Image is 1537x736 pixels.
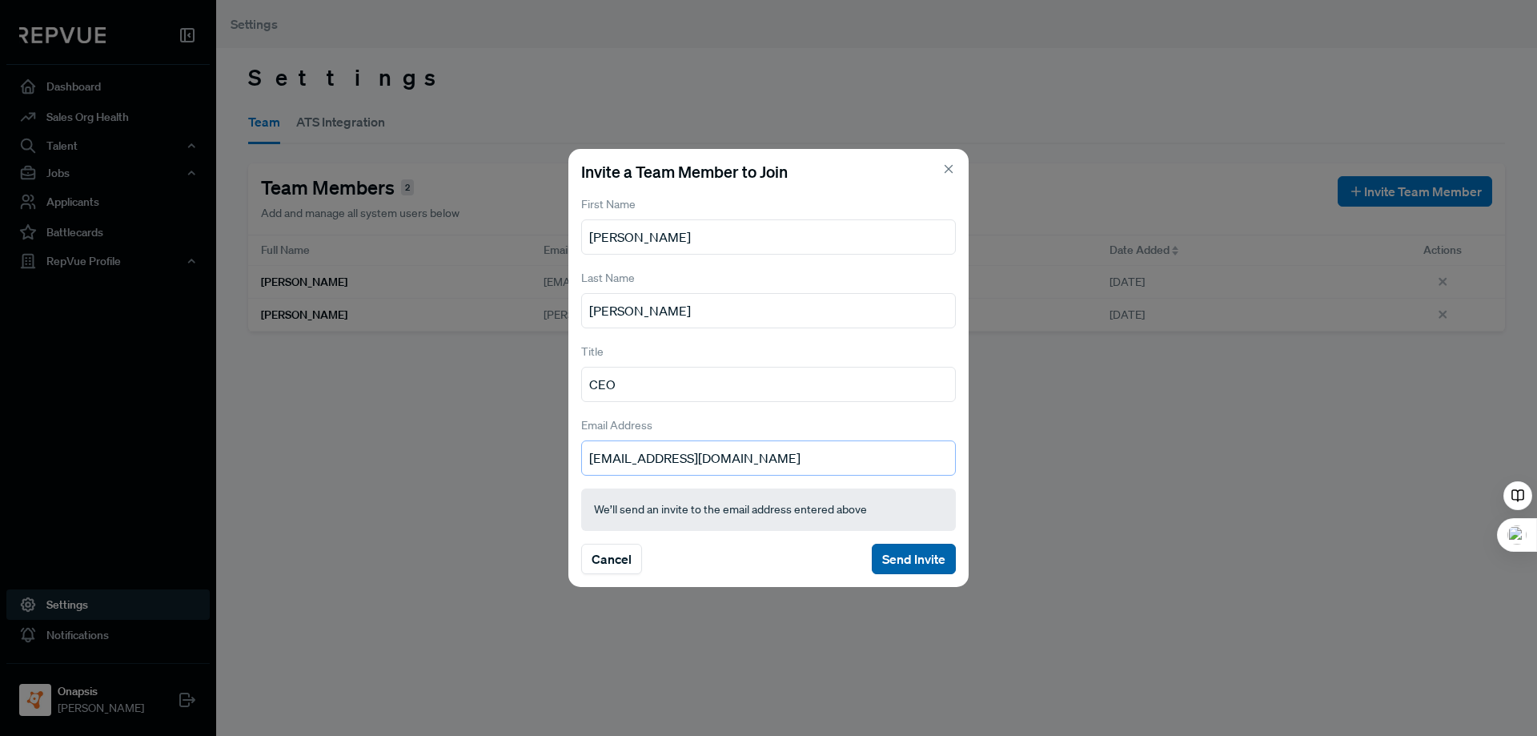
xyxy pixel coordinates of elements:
[581,440,956,476] input: johndoe@company.com
[581,344,604,360] label: Title
[581,417,652,434] label: Email Address
[872,544,956,574] button: Send Invite
[594,501,943,518] p: We’ll send an invite to the email address entered above
[581,367,956,402] input: Title
[581,270,635,287] label: Last Name
[581,293,956,328] input: Doe
[581,219,956,255] input: John
[581,544,642,574] button: Cancel
[581,196,636,213] label: First Name
[581,162,956,181] h5: Invite a Team Member to Join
